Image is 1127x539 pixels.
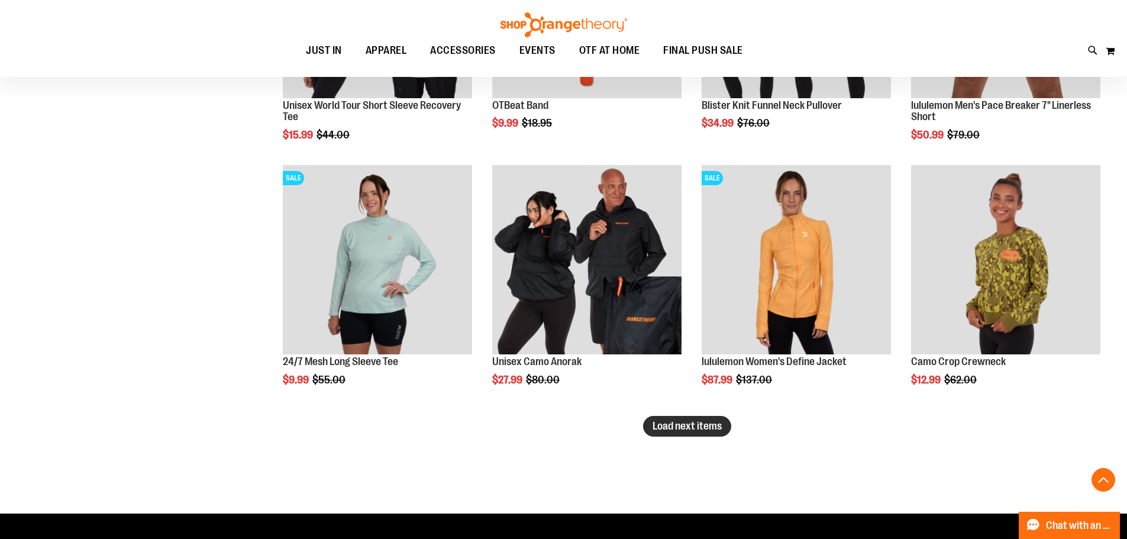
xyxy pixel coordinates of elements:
span: $62.00 [944,374,979,386]
a: Blister Knit Funnel Neck Pullover [702,99,842,111]
span: $9.99 [492,117,520,129]
a: lululemon Men's Pace Breaker 7" Linerless Short [911,99,1091,123]
a: 24/7 Mesh Long Sleeve Tee [283,356,398,367]
span: SALE [702,171,723,185]
button: Load next items [643,416,731,437]
span: APPAREL [366,37,407,64]
span: ACCESSORIES [430,37,496,64]
span: $12.99 [911,374,942,386]
span: $27.99 [492,374,524,386]
span: $50.99 [911,129,945,141]
span: $87.99 [702,374,734,386]
span: $15.99 [283,129,315,141]
img: Product image for Camo Crop Crewneck [911,165,1100,354]
div: product [486,159,687,416]
a: lululemon Women's Define Jacket [702,356,847,367]
span: OTF AT HOME [579,37,640,64]
a: Camo Crop Crewneck [911,356,1006,367]
span: FINAL PUSH SALE [663,37,743,64]
img: Product image for lululemon Define Jacket [702,165,891,354]
span: $44.00 [317,129,351,141]
button: Chat with an Expert [1019,512,1120,539]
img: 24/7 Mesh Long Sleeve Tee [283,165,472,354]
span: $9.99 [283,374,311,386]
a: Unisex World Tour Short Sleeve Recovery Tee [283,99,461,123]
span: EVENTS [519,37,556,64]
span: Chat with an Expert [1046,520,1113,531]
span: $137.00 [736,374,774,386]
span: $76.00 [737,117,771,129]
span: $34.99 [702,117,735,129]
img: Shop Orangetheory [499,12,629,37]
span: $80.00 [526,374,561,386]
span: Load next items [653,420,722,432]
span: $18.95 [522,117,554,129]
div: product [696,159,897,416]
span: $55.00 [312,374,347,386]
img: Product image for Unisex Camo Anorak [492,165,682,354]
a: OTBeat Band [492,99,548,111]
button: Back To Top [1092,468,1115,492]
div: product [905,159,1106,416]
div: product [277,159,478,416]
a: Product image for Camo Crop Crewneck [911,165,1100,356]
span: JUST IN [306,37,342,64]
span: $79.00 [947,129,981,141]
a: Product image for Unisex Camo Anorak [492,165,682,356]
a: Unisex Camo Anorak [492,356,582,367]
a: Product image for lululemon Define JacketSALE [702,165,891,356]
a: 24/7 Mesh Long Sleeve TeeSALE [283,165,472,356]
span: SALE [283,171,304,185]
